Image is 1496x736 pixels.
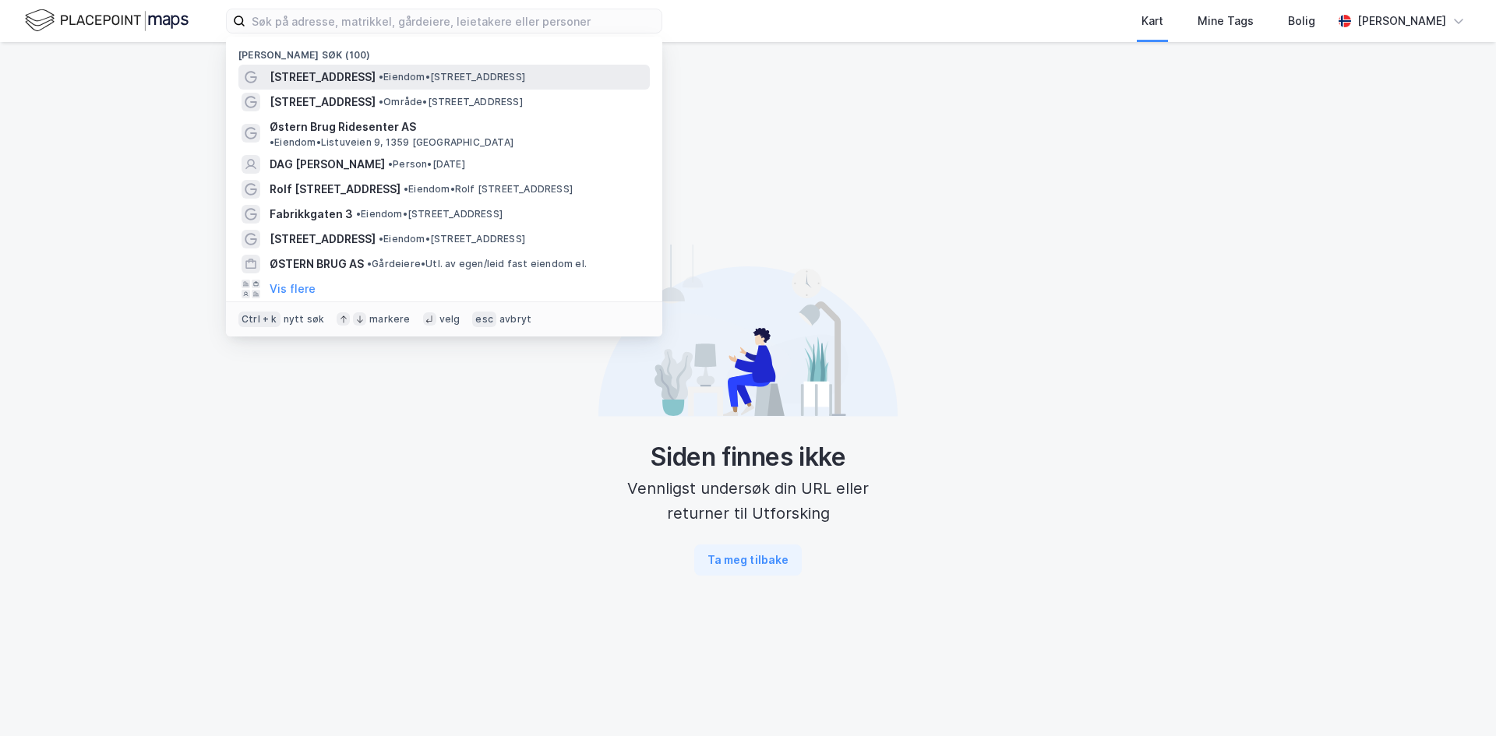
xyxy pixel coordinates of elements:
[270,136,274,148] span: •
[379,233,383,245] span: •
[270,136,513,149] span: Eiendom • Listuveien 9, 1359 [GEOGRAPHIC_DATA]
[1198,12,1254,30] div: Mine Tags
[270,230,376,248] span: [STREET_ADDRESS]
[1141,12,1163,30] div: Kart
[270,68,376,86] span: [STREET_ADDRESS]
[284,313,325,326] div: nytt søk
[388,158,393,170] span: •
[1418,661,1496,736] div: Kontrollprogram for chat
[270,93,376,111] span: [STREET_ADDRESS]
[1288,12,1315,30] div: Bolig
[1357,12,1446,30] div: [PERSON_NAME]
[270,255,364,273] span: ØSTERN BRUG AS
[598,476,898,526] div: Vennligst undersøk din URL eller returner til Utforsking
[270,118,416,136] span: Østern Brug Ridesenter AS
[598,442,898,473] div: Siden finnes ikke
[694,544,802,576] button: Ta meg tilbake
[404,183,408,195] span: •
[379,233,525,245] span: Eiendom • [STREET_ADDRESS]
[270,280,316,298] button: Vis flere
[472,312,496,327] div: esc
[499,313,531,326] div: avbryt
[226,37,662,65] div: [PERSON_NAME] søk (100)
[270,180,400,199] span: Rolf [STREET_ADDRESS]
[1418,661,1496,736] iframe: Chat Widget
[356,208,361,220] span: •
[388,158,465,171] span: Person • [DATE]
[270,205,353,224] span: Fabrikkgaten 3
[367,258,372,269] span: •
[25,7,189,34] img: logo.f888ab2527a4732fd821a326f86c7f29.svg
[270,155,385,174] span: DAG [PERSON_NAME]
[238,312,280,327] div: Ctrl + k
[367,258,587,270] span: Gårdeiere • Utl. av egen/leid fast eiendom el.
[379,71,525,83] span: Eiendom • [STREET_ADDRESS]
[369,313,410,326] div: markere
[379,71,383,83] span: •
[404,183,573,195] span: Eiendom • Rolf [STREET_ADDRESS]
[356,208,503,220] span: Eiendom • [STREET_ADDRESS]
[439,313,460,326] div: velg
[379,96,523,108] span: Område • [STREET_ADDRESS]
[245,9,662,33] input: Søk på adresse, matrikkel, gårdeiere, leietakere eller personer
[379,96,383,107] span: •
